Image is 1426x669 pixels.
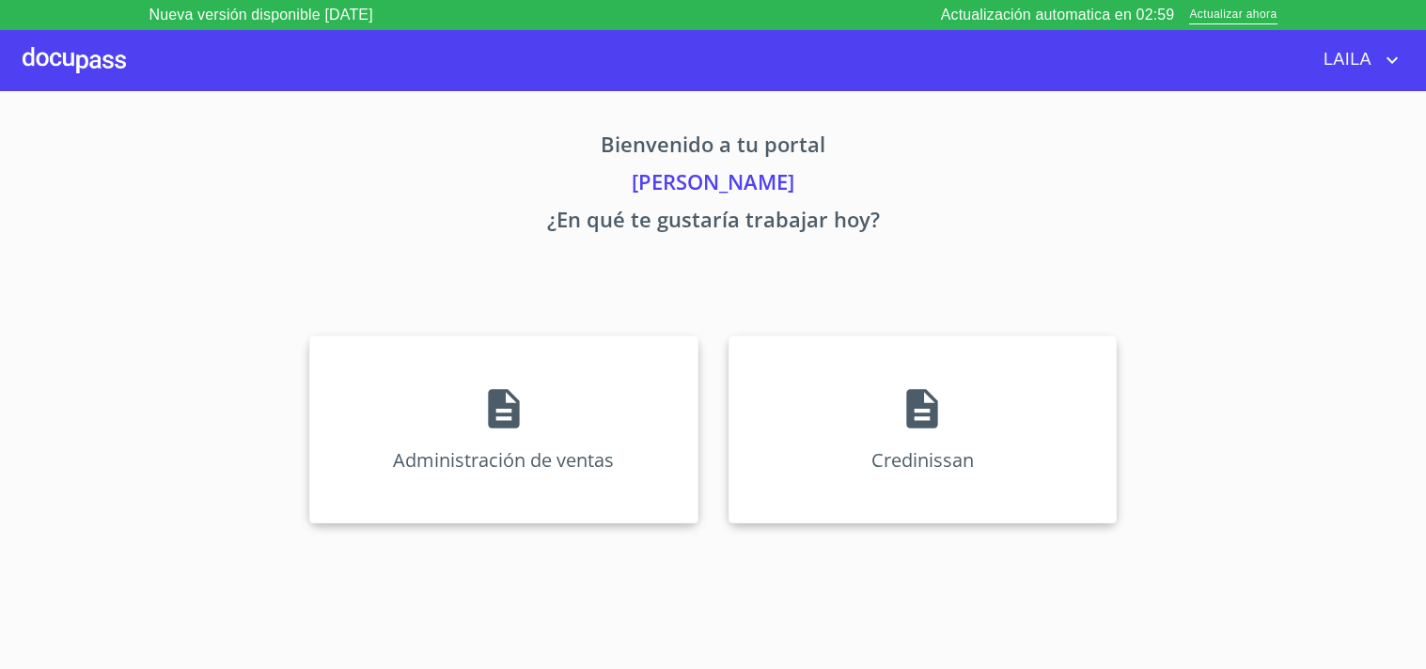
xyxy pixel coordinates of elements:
p: Nueva versión disponible [DATE] [149,4,373,26]
p: [PERSON_NAME] [134,166,1293,204]
button: account of current user [1309,45,1403,75]
p: ¿En qué te gustaría trabajar hoy? [134,204,1293,241]
p: Credinissan [871,447,974,473]
span: Actualizar ahora [1189,6,1277,25]
p: Bienvenido a tu portal [134,129,1293,166]
p: Administración de ventas [393,447,614,473]
p: Actualización automatica en 02:59 [941,4,1175,26]
span: LAILA [1309,45,1381,75]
